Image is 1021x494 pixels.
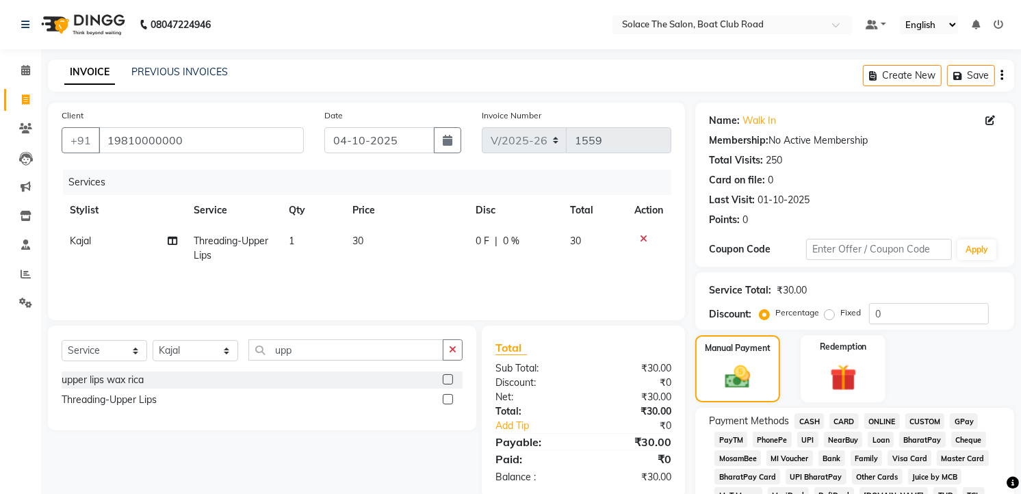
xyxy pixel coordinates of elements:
th: Qty [281,195,344,226]
div: Paid: [485,451,584,467]
span: 1 [289,235,294,247]
a: PREVIOUS INVOICES [131,66,228,78]
span: GPay [950,413,978,429]
div: Services [63,170,682,195]
span: Cheque [951,432,986,447]
div: Last Visit: [709,193,755,207]
span: Kajal [70,235,91,247]
div: 0 [742,213,748,227]
div: Discount: [709,307,751,322]
span: CUSTOM [905,413,945,429]
label: Redemption [820,341,867,353]
span: Threading-Upper Lips [194,235,268,261]
label: Client [62,109,83,122]
div: ₹0 [600,419,682,433]
div: ₹30.00 [777,283,807,298]
span: Visa Card [888,450,931,466]
div: ₹0 [584,451,682,467]
span: 30 [352,235,363,247]
span: MI Voucher [766,450,813,466]
label: Manual Payment [705,342,771,354]
th: Stylist [62,195,185,226]
th: Service [185,195,281,226]
span: MosamBee [714,450,761,466]
span: Payment Methods [709,414,789,428]
div: 250 [766,153,782,168]
th: Disc [467,195,562,226]
span: Total [495,341,527,355]
span: UPI [797,432,818,447]
label: Fixed [840,307,861,319]
div: ₹0 [584,376,682,390]
a: Walk In [742,114,776,128]
div: Payable: [485,434,584,450]
div: Card on file: [709,173,765,187]
div: Name: [709,114,740,128]
span: Juice by MCB [908,469,962,484]
label: Invoice Number [482,109,541,122]
div: ₹30.00 [584,434,682,450]
input: Search or Scan [248,339,443,361]
span: BharatPay Card [714,469,780,484]
span: PhonePe [753,432,792,447]
span: Loan [868,432,894,447]
div: Discount: [485,376,584,390]
div: 0 [768,173,773,187]
div: Sub Total: [485,361,584,376]
span: Master Card [937,450,989,466]
a: INVOICE [64,60,115,85]
th: Price [344,195,467,226]
span: Bank [818,450,845,466]
div: ₹30.00 [584,361,682,376]
div: Membership: [709,133,768,148]
input: Enter Offer / Coupon Code [806,239,952,260]
div: Threading-Upper Lips [62,393,157,407]
span: PayTM [714,432,747,447]
div: Total Visits: [709,153,763,168]
img: _cash.svg [717,363,758,391]
button: Apply [957,239,996,260]
span: Family [851,450,883,466]
button: Create New [863,65,942,86]
div: Points: [709,213,740,227]
div: Total: [485,404,584,419]
div: ₹30.00 [584,390,682,404]
input: Search by Name/Mobile/Email/Code [99,127,304,153]
div: Net: [485,390,584,404]
span: 30 [570,235,581,247]
label: Percentage [775,307,819,319]
span: CARD [829,413,859,429]
div: Balance : [485,470,584,484]
b: 08047224946 [151,5,211,44]
div: 01-10-2025 [758,193,810,207]
span: CASH [794,413,824,429]
th: Action [626,195,671,226]
th: Total [562,195,626,226]
span: 0 % [503,234,519,248]
span: NearBuy [824,432,863,447]
span: 0 F [476,234,489,248]
div: Coupon Code [709,242,806,257]
span: UPI BharatPay [786,469,846,484]
img: logo [35,5,129,44]
button: Save [947,65,995,86]
span: Other Cards [852,469,903,484]
a: Add Tip [485,419,600,433]
span: ONLINE [864,413,900,429]
button: +91 [62,127,100,153]
div: upper lips wax rica [62,373,144,387]
label: Date [324,109,343,122]
div: ₹30.00 [584,404,682,419]
div: No Active Membership [709,133,1000,148]
div: Service Total: [709,283,771,298]
span: BharatPay [899,432,946,447]
div: ₹30.00 [584,470,682,484]
img: _gift.svg [822,361,865,394]
span: | [495,234,497,248]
